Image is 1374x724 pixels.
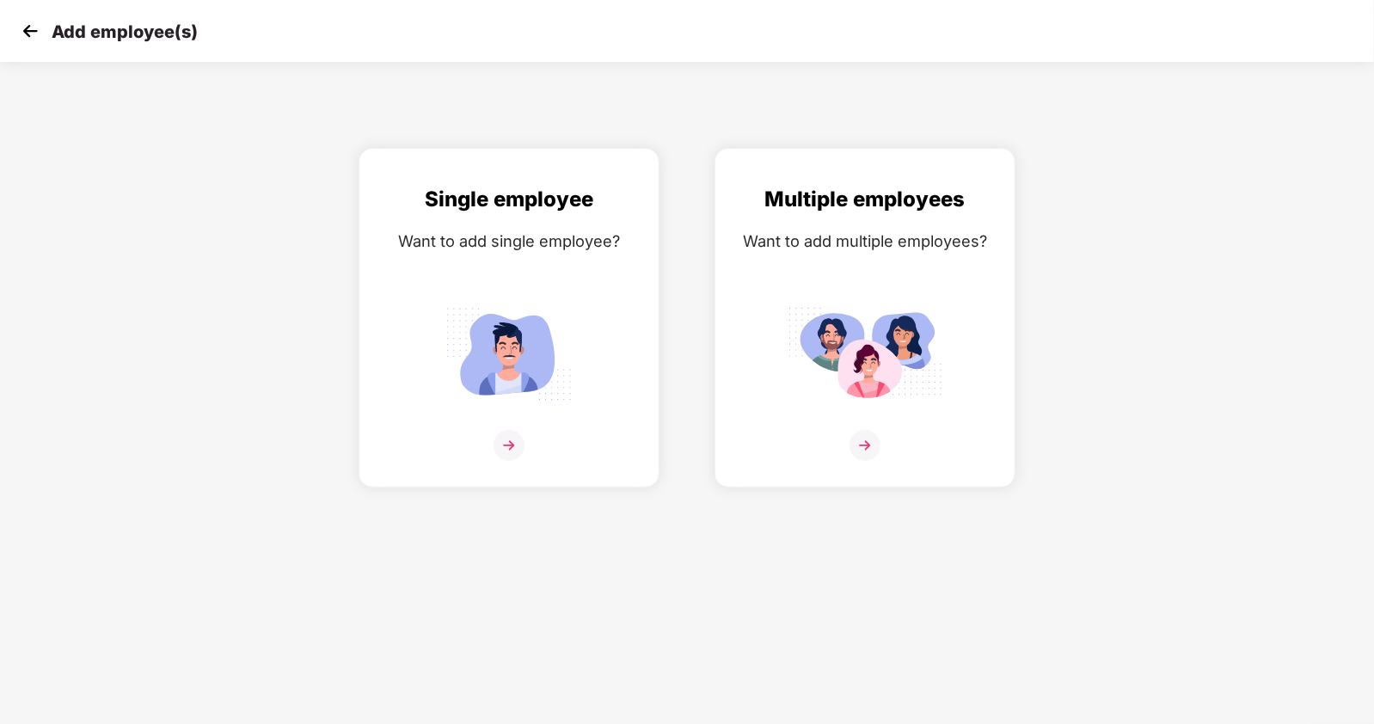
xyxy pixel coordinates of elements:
div: Want to add single employee? [377,229,641,254]
img: svg+xml;base64,PHN2ZyB4bWxucz0iaHR0cDovL3d3dy53My5vcmcvMjAwMC9zdmciIHdpZHRoPSIzMCIgaGVpZ2h0PSIzMC... [17,18,43,44]
img: svg+xml;base64,PHN2ZyB4bWxucz0iaHR0cDovL3d3dy53My5vcmcvMjAwMC9zdmciIGlkPSJTaW5nbGVfZW1wbG95ZWUiIH... [432,300,586,408]
img: svg+xml;base64,PHN2ZyB4bWxucz0iaHR0cDovL3d3dy53My5vcmcvMjAwMC9zdmciIHdpZHRoPSIzNiIgaGVpZ2h0PSIzNi... [494,430,524,461]
p: Add employee(s) [52,21,198,42]
div: Multiple employees [733,183,997,216]
img: svg+xml;base64,PHN2ZyB4bWxucz0iaHR0cDovL3d3dy53My5vcmcvMjAwMC9zdmciIGlkPSJNdWx0aXBsZV9lbXBsb3llZS... [788,300,942,408]
div: Want to add multiple employees? [733,229,997,254]
img: svg+xml;base64,PHN2ZyB4bWxucz0iaHR0cDovL3d3dy53My5vcmcvMjAwMC9zdmciIHdpZHRoPSIzNiIgaGVpZ2h0PSIzNi... [850,430,880,461]
div: Single employee [377,183,641,216]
